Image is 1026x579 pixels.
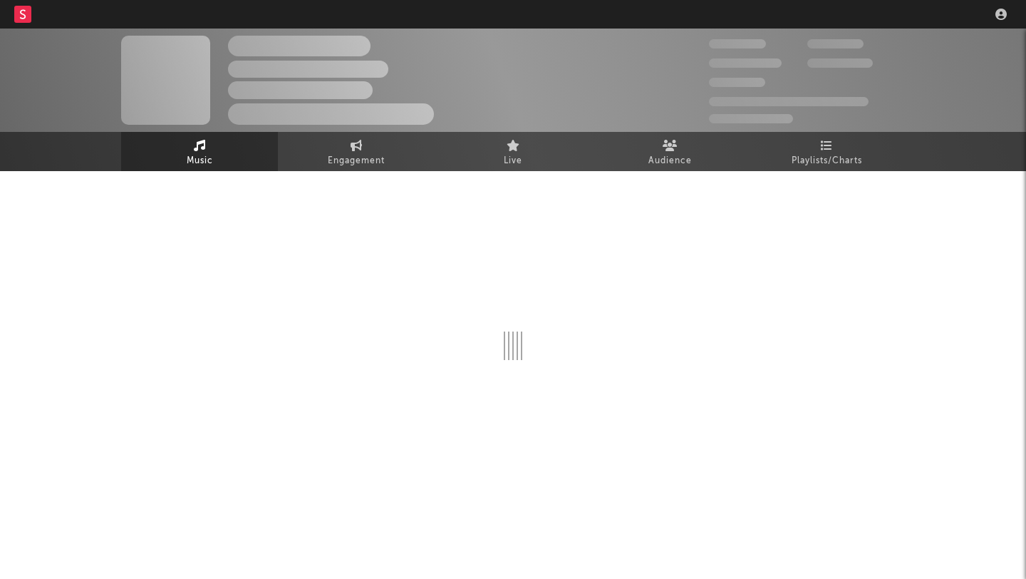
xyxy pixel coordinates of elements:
a: Engagement [278,132,435,171]
a: Live [435,132,591,171]
span: Engagement [328,153,385,170]
span: 100,000 [807,39,864,48]
a: Music [121,132,278,171]
span: Audience [648,153,692,170]
span: 50,000,000 [709,58,782,68]
span: 1,000,000 [807,58,873,68]
span: 300,000 [709,39,766,48]
span: Jump Score: 85.0 [709,114,793,123]
a: Audience [591,132,748,171]
span: 50,000,000 Monthly Listeners [709,97,869,106]
a: Playlists/Charts [748,132,905,171]
span: Music [187,153,213,170]
span: Live [504,153,522,170]
span: Playlists/Charts [792,153,862,170]
span: 100,000 [709,78,765,87]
